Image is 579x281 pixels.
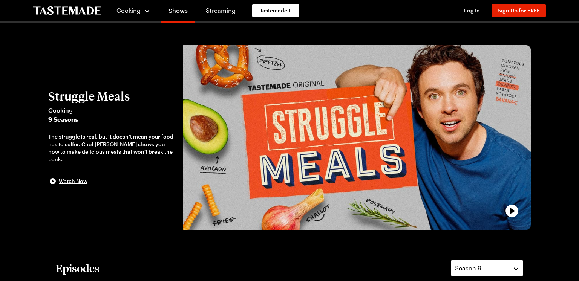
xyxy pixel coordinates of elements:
[48,89,176,186] button: Struggle MealsCooking9 SeasonsThe struggle is real, but it doesn’t mean your food has to suffer. ...
[183,45,531,230] button: play trailer
[59,177,87,185] span: Watch Now
[457,7,487,14] button: Log In
[492,4,546,17] button: Sign Up for FREE
[464,7,480,14] span: Log In
[252,4,299,17] a: Tastemade +
[161,2,195,23] a: Shows
[48,106,176,115] span: Cooking
[455,264,481,273] span: Season 9
[260,7,291,14] span: Tastemade +
[33,6,101,15] a: To Tastemade Home Page
[116,2,150,20] button: Cooking
[183,45,531,230] img: Struggle Meals
[451,260,523,276] button: Season 9
[48,115,176,124] span: 9 Seasons
[56,261,100,275] h2: Episodes
[498,7,540,14] span: Sign Up for FREE
[48,89,176,103] h2: Struggle Meals
[48,133,176,163] div: The struggle is real, but it doesn’t mean your food has to suffer. Chef [PERSON_NAME] shows you h...
[116,7,141,14] span: Cooking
